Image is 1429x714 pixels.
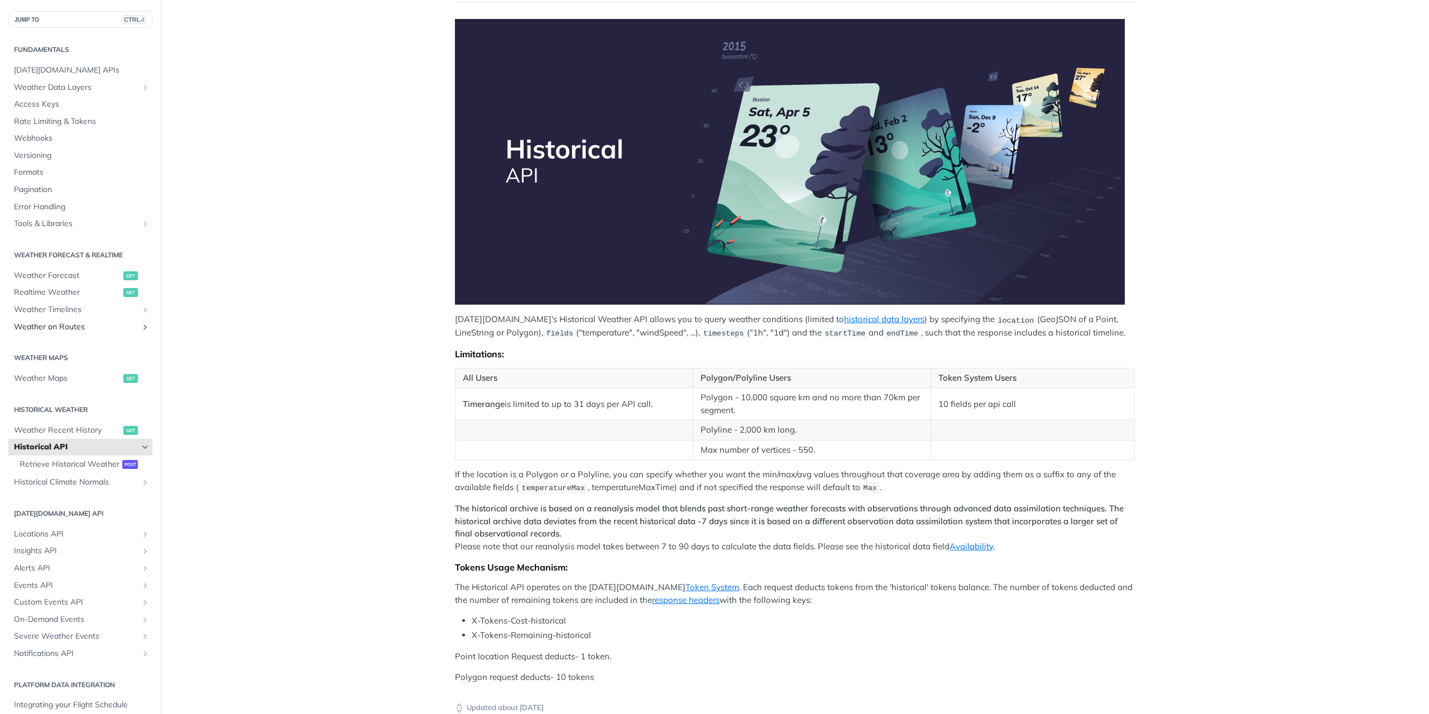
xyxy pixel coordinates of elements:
[14,82,138,93] span: Weather Data Layers
[141,632,150,641] button: Show subpages for Severe Weather Events
[8,680,152,690] h2: Platform DATA integration
[455,503,1124,539] strong: The historical archive is based on a reanalysis model that blends past short-range weather foreca...
[8,560,152,577] a: Alerts APIShow subpages for Alerts API
[8,164,152,181] a: Formats
[8,697,152,713] a: Integrating your Flight Schedule
[8,439,152,456] a: Historical APIHide subpages for Historical API
[8,577,152,594] a: Events APIShow subpages for Events API
[455,313,1135,339] p: [DATE][DOMAIN_NAME]'s Historical Weather API allows you to query weather conditions (limited to )...
[14,287,121,298] span: Realtime Weather
[472,615,1135,627] li: X-Tokens-Cost-historical
[8,130,152,147] a: Webhooks
[14,631,138,642] span: Severe Weather Events
[844,314,924,324] a: historical data layers
[703,329,744,338] span: timesteps
[693,388,931,420] td: Polygon - 10,000 square km and no more than 70km per segment.
[141,83,150,92] button: Show subpages for Weather Data Layers
[141,323,150,332] button: Show subpages for Weather on Routes
[693,368,931,388] th: Polygon/Polyline Users
[8,96,152,113] a: Access Keys
[455,468,1135,494] p: If the location is a Polygon or a Polyline, you can specify whether you want the min/max/avg valu...
[14,116,150,127] span: Rate Limiting & Tokens
[455,348,1135,360] div: Limitations:
[8,284,152,301] a: Realtime Weatherget
[8,45,152,55] h2: Fundamentals
[8,474,152,491] a: Historical Climate NormalsShow subpages for Historical Climate Normals
[685,582,739,592] a: Token System
[8,353,152,363] h2: Weather Maps
[8,594,152,611] a: Custom Events APIShow subpages for Custom Events API
[122,460,138,469] span: post
[14,425,121,436] span: Weather Recent History
[14,580,138,591] span: Events API
[931,368,1134,388] th: Token System Users
[14,563,138,574] span: Alerts API
[14,545,138,557] span: Insights API
[14,597,138,608] span: Custom Events API
[14,373,121,384] span: Weather Maps
[8,267,152,284] a: Weather Forecastget
[14,270,121,281] span: Weather Forecast
[141,598,150,607] button: Show subpages for Custom Events API
[8,181,152,198] a: Pagination
[14,442,138,453] span: Historical API
[141,547,150,555] button: Show subpages for Insights API
[14,456,152,473] a: Retrieve Historical Weatherpost
[14,699,150,711] span: Integrating your Flight Schedule
[123,374,138,383] span: get
[14,167,150,178] span: Formats
[8,79,152,96] a: Weather Data LayersShow subpages for Weather Data Layers
[455,702,1135,713] p: Updated about [DATE]
[8,405,152,415] h2: Historical Weather
[14,202,150,213] span: Error Handling
[8,147,152,164] a: Versioning
[141,564,150,573] button: Show subpages for Alerts API
[8,526,152,543] a: Locations APIShow subpages for Locations API
[455,502,1135,553] p: Please note that our reanalysis model takes between 7 to 90 days to calculate the data fields. Pl...
[8,422,152,439] a: Weather Recent Historyget
[864,484,877,492] span: Max
[824,329,865,338] span: startTime
[931,388,1134,420] td: 10 fields per api call
[455,19,1135,305] span: Expand image
[123,288,138,297] span: get
[8,628,152,645] a: Severe Weather EventsShow subpages for Severe Weather Events
[8,11,152,28] button: JUMP TOCTRL-/
[14,218,138,229] span: Tools & Libraries
[455,562,1135,573] div: Tokens Usage Mechanism:
[14,150,150,161] span: Versioning
[472,629,1135,642] li: X-Tokens-Remaining-historical
[8,370,152,387] a: Weather Mapsget
[141,219,150,228] button: Show subpages for Tools & Libraries
[8,199,152,215] a: Error Handling
[141,581,150,590] button: Show subpages for Events API
[886,329,918,338] span: endTime
[8,215,152,232] a: Tools & LibrariesShow subpages for Tools & Libraries
[455,388,693,420] td: is limited to up to 31 days per API call.
[998,316,1034,324] span: location
[123,426,138,435] span: get
[8,301,152,318] a: Weather TimelinesShow subpages for Weather Timelines
[455,19,1125,305] img: Historical-API.png
[141,443,150,452] button: Hide subpages for Historical API
[20,459,119,470] span: Retrieve Historical Weather
[141,530,150,539] button: Show subpages for Locations API
[463,399,505,409] strong: Timerange
[14,304,138,315] span: Weather Timelines
[8,62,152,79] a: [DATE][DOMAIN_NAME] APIs
[122,15,146,24] span: CTRL-/
[8,250,152,260] h2: Weather Forecast & realtime
[521,484,584,492] span: temperatureMax
[141,478,150,487] button: Show subpages for Historical Climate Normals
[14,99,150,110] span: Access Keys
[8,509,152,519] h2: [DATE][DOMAIN_NAME] API
[14,614,138,625] span: On-Demand Events
[14,477,138,488] span: Historical Climate Normals
[141,649,150,658] button: Show subpages for Notifications API
[141,615,150,624] button: Show subpages for On-Demand Events
[14,529,138,540] span: Locations API
[652,595,720,605] a: response headers
[123,271,138,280] span: get
[950,541,993,552] a: Availability
[455,671,1135,684] p: Polygon request deducts- 10 tokens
